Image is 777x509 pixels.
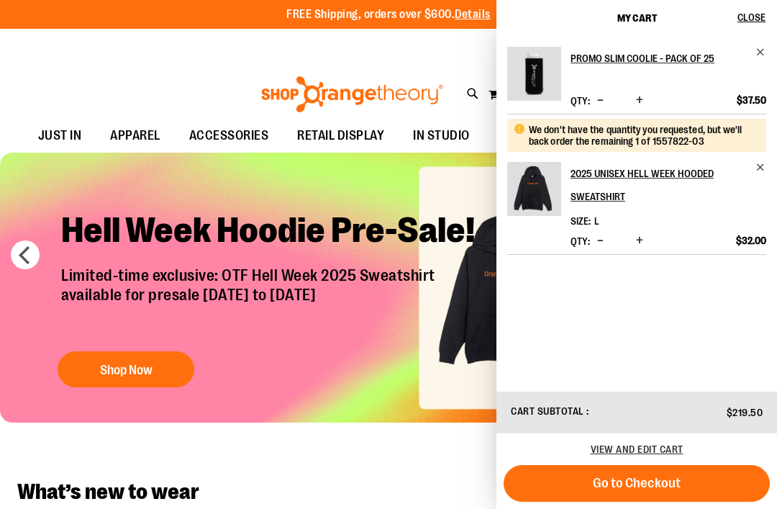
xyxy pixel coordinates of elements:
[737,12,765,23] span: Close
[594,215,599,227] span: L
[755,47,766,58] a: Remove item
[593,475,681,491] span: Go to Checkout
[594,94,607,108] button: Decrease product quantity
[571,215,591,227] dt: Size
[594,234,607,248] button: Decrease product quantity
[110,120,160,152] span: APPAREL
[632,234,647,248] button: Increase product quantity
[571,162,766,208] a: 2025 Unisex Hell Week Hooded Sweatshirt
[755,162,766,173] a: Remove item
[571,162,747,208] h2: 2025 Unisex Hell Week Hooded Sweatshirt
[511,405,584,417] span: Cart Subtotal
[50,198,500,266] h2: Hell Week Hoodie Pre-Sale!
[189,120,269,152] span: ACCESSORIES
[727,407,763,418] span: $219.50
[455,8,491,21] a: Details
[737,94,766,107] span: $37.50
[507,47,561,101] img: Promo Slim Coolie - Pack of 25
[736,234,766,247] span: $32.00
[58,351,194,387] button: Shop Now
[591,443,683,455] a: View and edit cart
[286,6,491,23] p: FREE Shipping, orders over $600.
[507,47,766,114] li: Product
[259,76,445,112] img: Shop Orangetheory
[504,465,770,502] button: Go to Checkout
[297,120,384,152] span: RETAIL DISPLAY
[529,124,755,147] div: We don't have the quantity you requested, but we'll back order the remaining 1 of 1557822-03
[571,95,590,107] label: Qty
[617,12,657,24] span: My Cart
[17,480,760,503] h2: What’s new to wear
[507,114,766,255] li: Product
[571,47,747,70] h2: Promo Slim Coolie - Pack of 25
[11,240,40,269] button: prev
[50,198,500,395] a: Hell Week Hoodie Pre-Sale! Limited-time exclusive: OTF Hell Week 2025 Sweatshirtavailable for pre...
[507,47,561,110] a: Promo Slim Coolie - Pack of 25
[50,266,500,337] p: Limited-time exclusive: OTF Hell Week 2025 Sweatshirt available for presale [DATE] to [DATE]
[413,120,470,152] span: IN STUDIO
[571,47,766,70] a: Promo Slim Coolie - Pack of 25
[507,162,561,225] a: 2025 Unisex Hell Week Hooded Sweatshirt
[632,94,647,108] button: Increase product quantity
[38,120,82,152] span: JUST IN
[507,162,561,216] img: 2025 Unisex Hell Week Hooded Sweatshirt
[571,235,590,247] label: Qty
